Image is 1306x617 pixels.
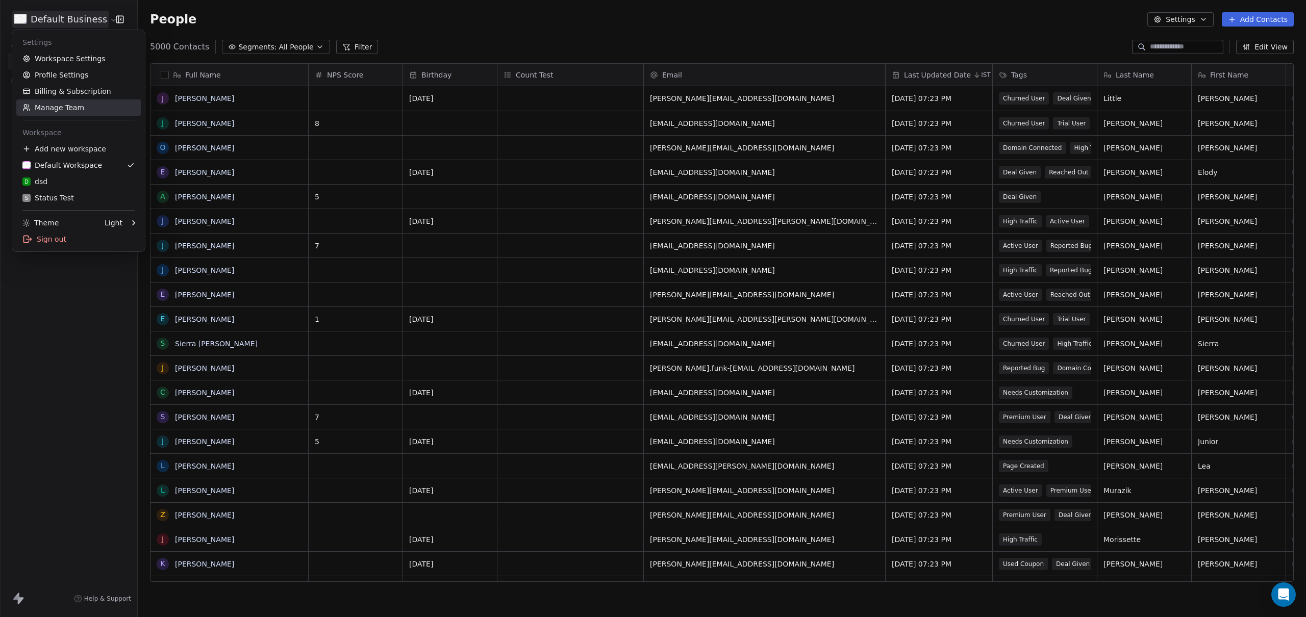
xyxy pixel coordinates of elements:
a: Profile Settings [16,67,141,83]
div: dsd [22,176,47,187]
img: modal-container.png [22,161,31,169]
div: Settings [16,34,141,50]
a: Billing & Subscription [16,83,141,99]
div: Theme [22,218,59,228]
div: Default Workspace [22,160,102,170]
div: Status Test [22,193,74,203]
a: Manage Team [16,99,141,116]
span: S [25,194,28,202]
a: Workspace Settings [16,50,141,67]
div: Light [105,218,122,228]
span: d [24,178,29,186]
div: Sign out [16,231,141,247]
div: Workspace [16,124,141,141]
div: Add new workspace [16,141,141,157]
